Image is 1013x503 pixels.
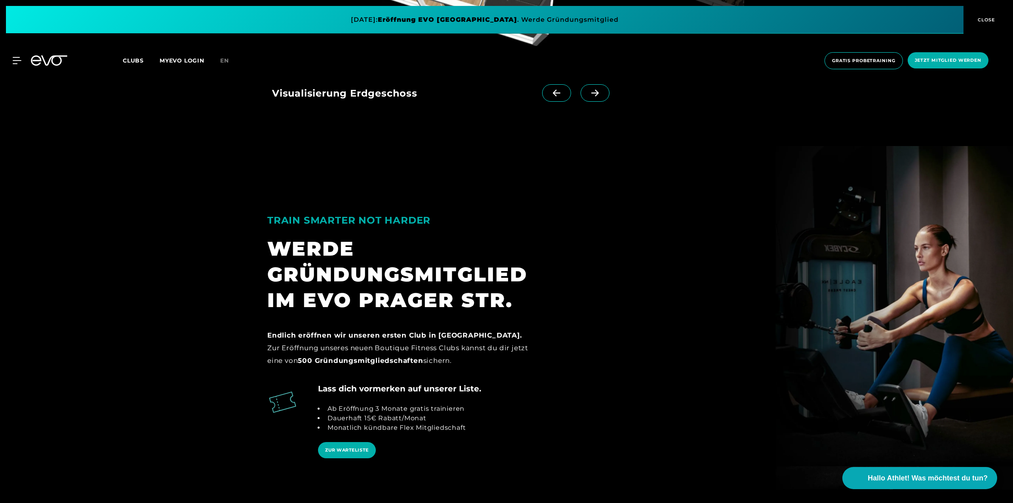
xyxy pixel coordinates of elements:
li: Dauerhaft 15€ Rabatt/Monat [324,414,466,423]
strong: Endlich eröffnen wir unseren ersten Club in [GEOGRAPHIC_DATA]. [267,331,522,339]
span: ZUR WARTELISTE [325,447,369,454]
li: Ab Eröffnung 3 Monate gratis trainieren [324,404,466,414]
a: Gratis Probetraining [822,52,905,69]
a: ZUR WARTELISTE [318,442,376,458]
span: en [220,57,229,64]
a: MYEVO LOGIN [160,57,204,64]
span: Clubs [123,57,144,64]
strong: 500 Gründungsmitgliedschaften [298,357,423,364]
a: Clubs [123,57,160,64]
a: en [220,56,238,65]
button: Hallo Athlet! Was möchtest du tun? [842,467,997,489]
button: CLOSE [963,6,1007,34]
a: Jetzt Mitglied werden [905,52,991,69]
div: Zur Eröffnung unseres neuen Boutique Fitness Clubs kannst du dir jetzt eine von sichern. [267,329,540,367]
span: Hallo Athlet! Was möchtest du tun? [868,473,988,484]
li: Monatlich kündbare Flex Mitgliedschaft [324,423,466,433]
span: Gratis Probetraining [832,57,895,64]
h4: Lass dich vormerken auf unserer Liste. [318,383,481,395]
div: TRAIN SMARTER NOT HARDER [267,211,540,230]
div: WERDE GRÜNDUNGSMITGLIED IM EVO PRAGER STR. [267,236,540,313]
span: Jetzt Mitglied werden [915,57,981,64]
span: CLOSE [976,16,995,23]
